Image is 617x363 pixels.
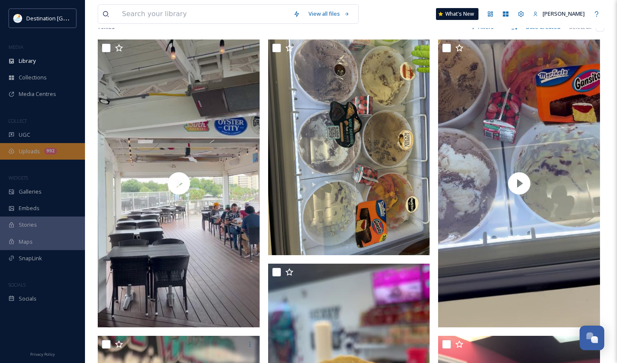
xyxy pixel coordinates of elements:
a: View all files [304,6,354,22]
span: Galleries [19,188,42,196]
img: thumbnail [98,39,260,327]
input: Search your library [118,5,289,23]
img: download.png [14,14,22,23]
span: MEDIA [8,44,23,50]
span: Library [19,57,36,65]
span: SOCIALS [8,281,25,288]
span: COLLECT [8,118,27,124]
span: Stories [19,221,37,229]
span: Privacy Policy [30,352,55,357]
a: What's New [436,8,478,20]
a: [PERSON_NAME] [529,6,589,22]
span: Media Centres [19,90,56,98]
div: 992 [44,148,57,155]
span: Embeds [19,204,40,212]
span: [PERSON_NAME] [543,10,585,17]
span: WIDGETS [8,174,28,181]
span: Socials [19,295,37,303]
span: Maps [19,238,33,246]
span: Destination [GEOGRAPHIC_DATA] [26,14,111,22]
img: ext_1753717188.274794_Social@destinationpanamacity.com-IMG_1179.jpeg [268,39,430,255]
a: Privacy Policy [30,349,55,359]
span: Collections [19,73,47,82]
span: UGC [19,131,30,139]
span: Uploads [19,147,40,155]
span: SnapLink [19,254,42,262]
img: thumbnail [438,39,600,327]
button: Open Chat [580,326,604,350]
